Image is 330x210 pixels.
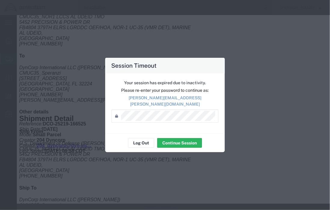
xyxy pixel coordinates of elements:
[112,87,218,94] p: Please re-enter your password to continue as:
[112,95,218,107] p: [PERSON_NAME][EMAIL_ADDRESS][PERSON_NAME][DOMAIN_NAME]
[128,138,154,148] button: Log Out
[157,138,202,148] button: Continue Session
[112,61,157,70] h4: Session Timeout
[112,80,218,86] p: Your session has expired due to inactivity.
